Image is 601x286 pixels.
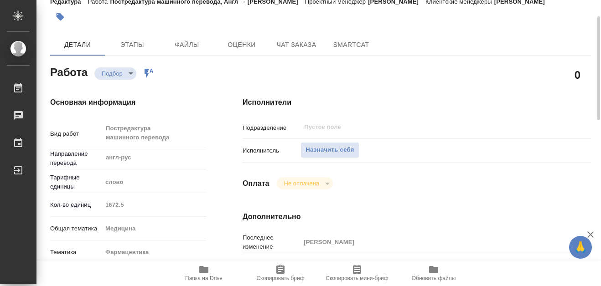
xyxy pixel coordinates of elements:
[50,224,102,233] p: Общая тематика
[50,173,102,191] p: Тарифные единицы
[412,275,456,281] span: Обновить файлы
[243,178,269,189] h4: Оплата
[185,275,223,281] span: Папка на Drive
[326,275,388,281] span: Скопировать мини-бриф
[102,174,206,190] div: слово
[50,248,102,257] p: Тематика
[165,39,209,51] span: Файлы
[277,177,333,189] div: Подбор
[243,146,300,155] p: Исполнитель
[50,7,70,27] button: Добавить тэг
[50,200,102,209] p: Кол-во единиц
[395,260,472,286] button: Обновить файлы
[166,260,242,286] button: Папка на Drive
[110,39,154,51] span: Этапы
[102,198,206,211] input: Пустое поле
[569,236,592,259] button: 🙏
[300,142,359,158] button: Назначить себя
[275,39,318,51] span: Чат заказа
[50,63,88,80] h2: Работа
[319,260,395,286] button: Скопировать мини-бриф
[56,39,99,51] span: Детали
[242,260,319,286] button: Скопировать бриф
[50,129,102,138] p: Вид работ
[102,245,206,260] div: Фармацевтика
[94,67,136,80] div: Подбор
[220,39,264,51] span: Оценки
[573,238,588,257] span: 🙏
[281,179,322,187] button: Не оплачена
[300,258,562,283] textarea: тотал до разверстки 2845 переводим по фармакопее ЕАЭС
[256,275,304,281] span: Скопировать бриф
[102,221,206,236] div: Медицина
[303,122,540,133] input: Пустое поле
[306,145,354,155] span: Назначить себя
[243,233,300,251] p: Последнее изменение
[329,39,373,51] span: SmartCat
[300,235,562,249] input: Пустое поле
[243,123,300,133] p: Подразделение
[243,97,591,108] h4: Исполнители
[50,97,206,108] h4: Основная информация
[99,70,125,77] button: Подбор
[575,67,580,82] h2: 0
[50,149,102,168] p: Направление перевода
[243,211,591,222] h4: Дополнительно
